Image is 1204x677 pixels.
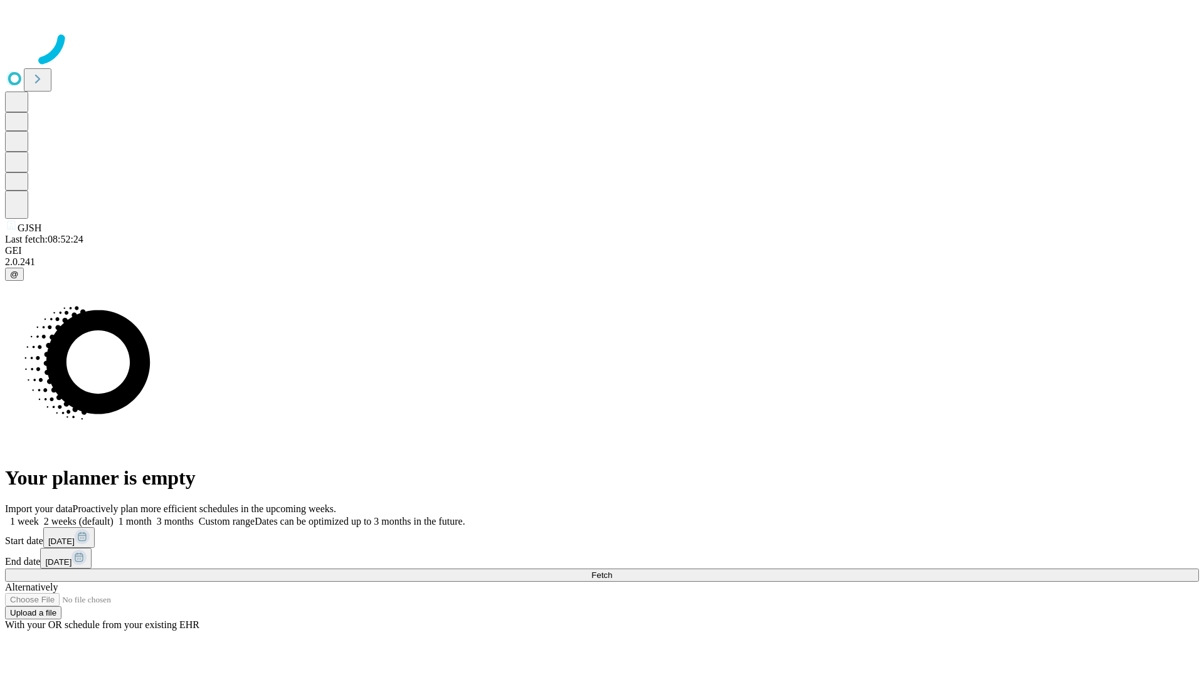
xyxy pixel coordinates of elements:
[44,516,114,527] span: 2 weeks (default)
[5,582,58,592] span: Alternatively
[18,223,41,233] span: GJSH
[48,537,75,546] span: [DATE]
[40,548,92,569] button: [DATE]
[73,503,336,514] span: Proactively plan more efficient schedules in the upcoming weeks.
[5,245,1199,256] div: GEI
[5,234,83,244] span: Last fetch: 08:52:24
[5,548,1199,569] div: End date
[5,606,61,619] button: Upload a file
[157,516,194,527] span: 3 months
[591,570,612,580] span: Fetch
[5,527,1199,548] div: Start date
[255,516,465,527] span: Dates can be optimized up to 3 months in the future.
[5,268,24,281] button: @
[5,569,1199,582] button: Fetch
[5,466,1199,490] h1: Your planner is empty
[199,516,255,527] span: Custom range
[5,503,73,514] span: Import your data
[10,270,19,279] span: @
[45,557,71,567] span: [DATE]
[10,516,39,527] span: 1 week
[5,619,199,630] span: With your OR schedule from your existing EHR
[119,516,152,527] span: 1 month
[43,527,95,548] button: [DATE]
[5,256,1199,268] div: 2.0.241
